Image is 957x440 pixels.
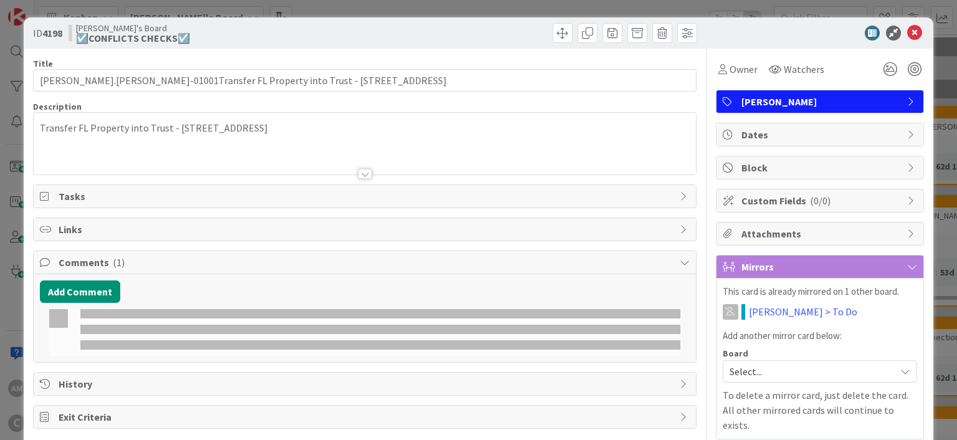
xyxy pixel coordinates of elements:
span: Select... [730,363,889,380]
span: Exit Criteria [59,409,673,424]
span: [PERSON_NAME] [741,94,901,109]
p: This card is already mirrored on 1 other board. [723,285,917,299]
p: To delete a mirror card, just delete the card. All other mirrored cards will continue to exists. [723,388,917,433]
p: Transfer FL Property into Trust - [STREET_ADDRESS] [40,121,689,135]
span: Owner [730,62,758,77]
span: Dates [741,127,901,142]
span: Links [59,222,673,237]
span: Mirrors [741,259,901,274]
span: Attachments [741,226,901,241]
b: ☑️CONFLICTS CHECKS☑️ [76,33,190,43]
span: Custom Fields [741,193,901,208]
b: 4198 [42,27,62,39]
span: [PERSON_NAME]'s Board [76,23,190,33]
span: Board [723,349,748,358]
span: Description [33,101,82,112]
span: ( 0/0 ) [810,194,831,207]
span: Watchers [784,62,824,77]
span: Block [741,160,901,175]
span: ( 1 ) [113,256,125,269]
button: Add Comment [40,280,120,303]
span: Tasks [59,189,673,204]
span: History [59,376,673,391]
p: Add another mirror card below: [723,329,917,343]
input: type card name here... [33,69,696,92]
label: Title [33,58,53,69]
a: [PERSON_NAME] > To Do [749,304,857,319]
span: ID [33,26,62,41]
span: Comments [59,255,673,270]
